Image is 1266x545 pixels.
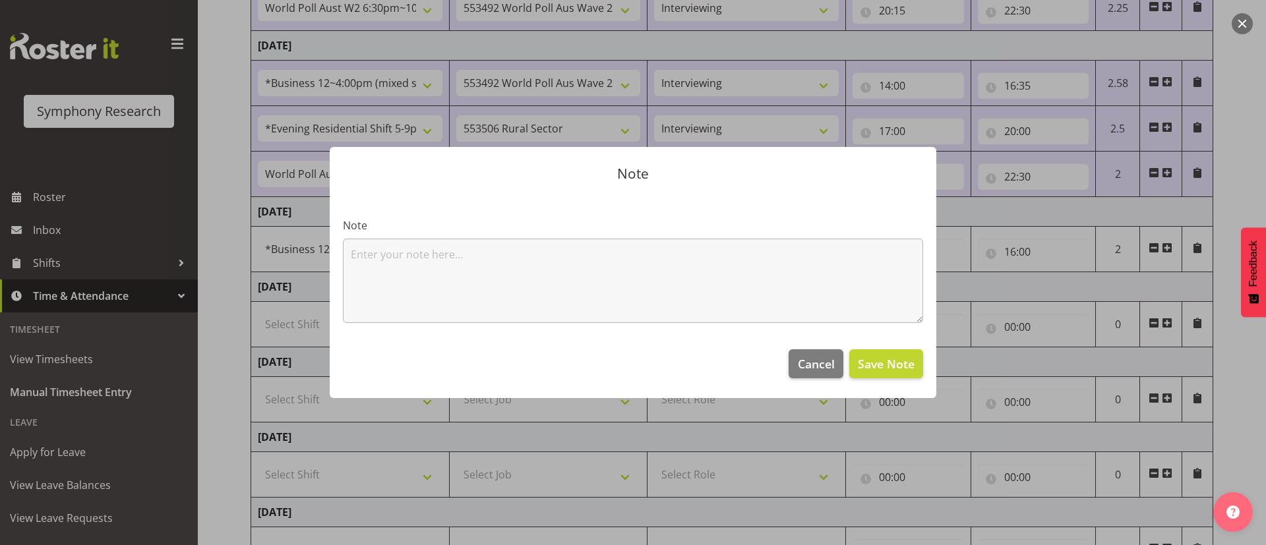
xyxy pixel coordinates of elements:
img: help-xxl-2.png [1226,505,1240,519]
p: Note [343,167,923,181]
button: Feedback - Show survey [1241,227,1266,317]
button: Cancel [789,349,843,378]
span: Save Note [858,355,915,372]
button: Save Note [849,349,923,378]
label: Note [343,217,923,233]
span: Feedback [1248,241,1259,287]
span: Cancel [798,355,835,372]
